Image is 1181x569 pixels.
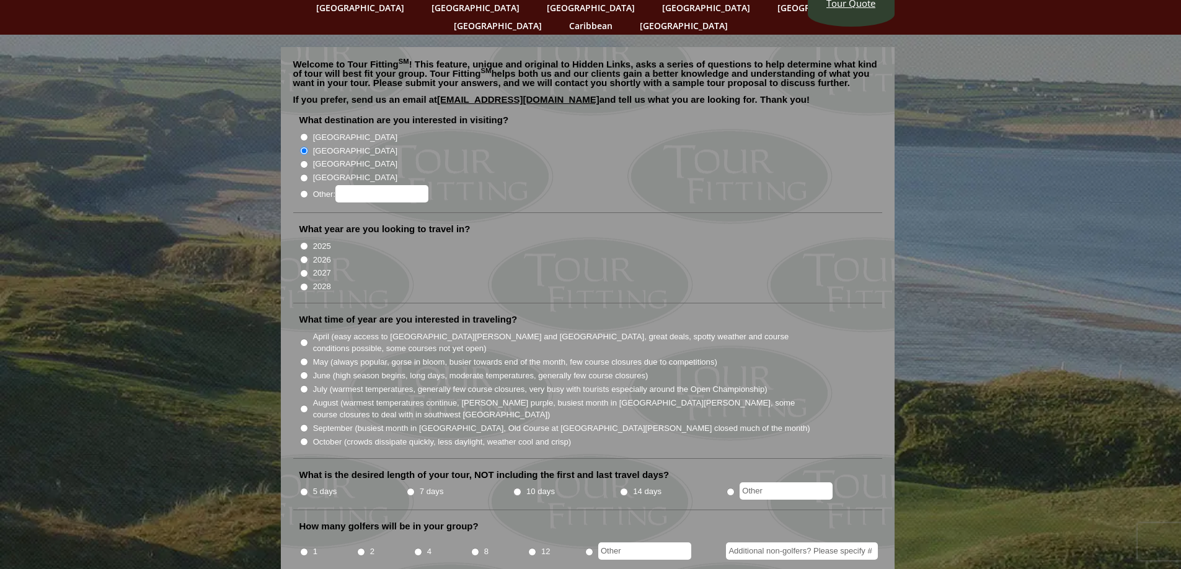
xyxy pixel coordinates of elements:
label: What time of year are you interested in traveling? [299,313,518,326]
label: 1 [313,545,317,558]
label: How many golfers will be in your group? [299,520,479,532]
label: 2027 [313,267,331,279]
label: 7 days [420,485,444,498]
label: 2026 [313,254,331,266]
label: 4 [427,545,431,558]
label: Other: [313,185,428,202]
label: 10 days [526,485,555,498]
label: What is the desired length of your tour, NOT including the first and last travel days? [299,469,670,481]
label: What year are you looking to travel in? [299,223,471,235]
p: If you prefer, send us an email at and tell us what you are looking for. Thank you! [293,95,882,113]
label: June (high season begins, long days, moderate temperatures, generally few course closures) [313,370,648,382]
label: [GEOGRAPHIC_DATA] [313,131,397,144]
label: 2 [370,545,374,558]
a: Caribbean [563,17,619,35]
sup: SM [481,67,492,74]
a: [EMAIL_ADDRESS][DOMAIN_NAME] [437,94,599,105]
label: 2028 [313,280,331,293]
label: May (always popular, gorse in bloom, busier towards end of the month, few course closures due to ... [313,356,717,368]
label: April (easy access to [GEOGRAPHIC_DATA][PERSON_NAME] and [GEOGRAPHIC_DATA], great deals, spotty w... [313,331,812,355]
label: 14 days [633,485,661,498]
label: 12 [541,545,551,558]
input: Other: [335,185,428,202]
p: Welcome to Tour Fitting ! This feature, unique and original to Hidden Links, asks a series of que... [293,59,882,87]
sup: SM [399,58,409,65]
label: What destination are you interested in visiting? [299,114,509,126]
label: 5 days [313,485,337,498]
label: [GEOGRAPHIC_DATA] [313,158,397,170]
label: 2025 [313,240,331,253]
a: [GEOGRAPHIC_DATA] [634,17,734,35]
label: October (crowds dissipate quickly, less daylight, weather cool and crisp) [313,436,572,448]
label: September (busiest month in [GEOGRAPHIC_DATA], Old Course at [GEOGRAPHIC_DATA][PERSON_NAME] close... [313,422,810,435]
input: Other [740,482,833,500]
a: [GEOGRAPHIC_DATA] [448,17,548,35]
label: [GEOGRAPHIC_DATA] [313,172,397,184]
label: August (warmest temperatures continue, [PERSON_NAME] purple, busiest month in [GEOGRAPHIC_DATA][P... [313,397,812,421]
input: Additional non-golfers? Please specify # [726,542,878,560]
label: 8 [484,545,489,558]
label: July (warmest temperatures, generally few course closures, very busy with tourists especially aro... [313,383,767,396]
label: [GEOGRAPHIC_DATA] [313,145,397,157]
input: Other [598,542,691,560]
